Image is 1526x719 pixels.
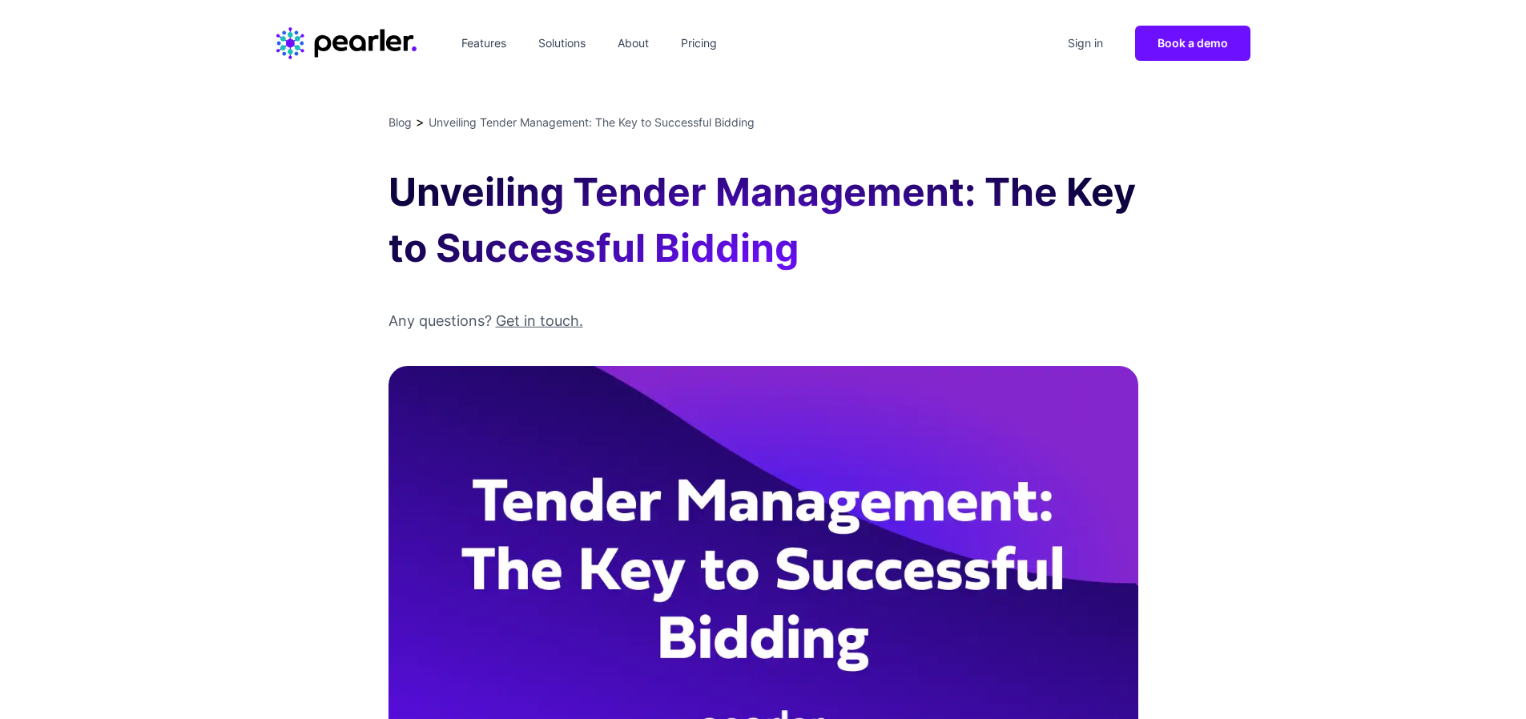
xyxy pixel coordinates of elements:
a: Solutions [532,30,592,56]
a: Unveiling Tender Management: The Key to Successful Bidding [429,115,755,129]
a: Features [455,30,513,56]
a: Book a demo [1135,26,1250,61]
a: Sign in [1061,30,1109,56]
a: Pricing [674,30,723,56]
h1: Unveiling Tender Management: The Key to Successful Bidding [389,164,1138,276]
div: Any questions? [389,308,1138,334]
span: Book a demo [1158,36,1228,50]
a: About [611,30,655,56]
a: Blog [389,115,412,129]
a: Home [276,27,417,59]
a: Get in touch. [496,312,583,329]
